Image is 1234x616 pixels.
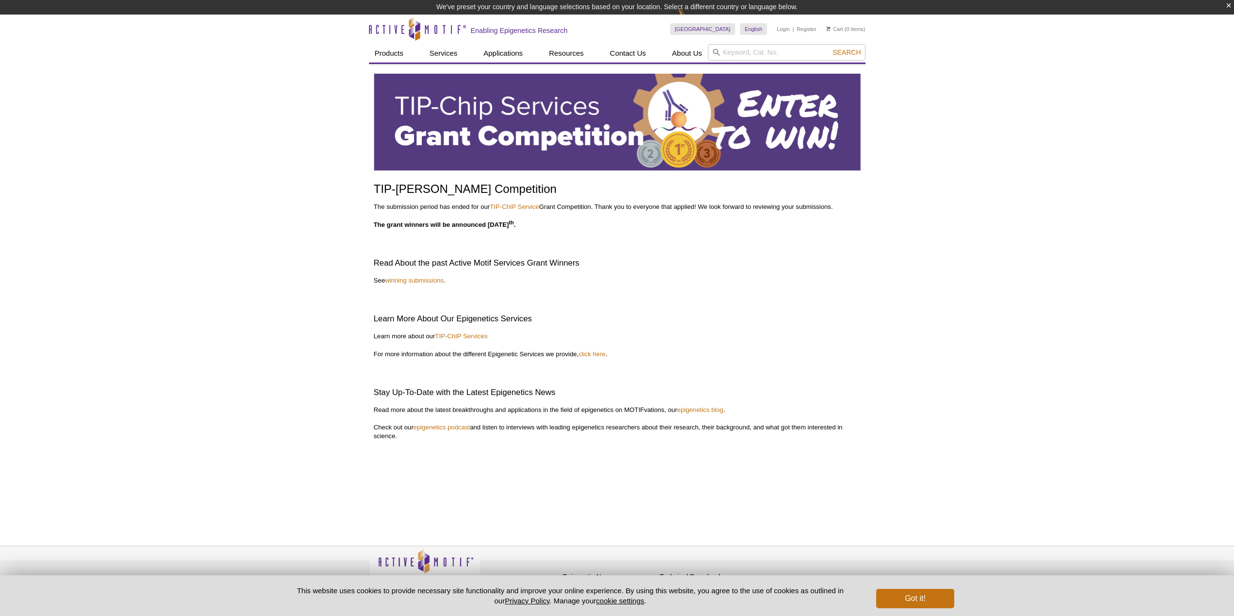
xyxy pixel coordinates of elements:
[826,26,843,32] a: Cart
[833,48,861,56] span: Search
[826,23,865,35] li: (0 items)
[563,573,655,581] h4: Epigenetic News
[471,26,568,35] h2: Enabling Epigenetics Research
[797,26,817,32] a: Register
[424,44,464,63] a: Services
[374,313,861,325] h2: Learn More About Our Epigenetics Services
[435,332,487,340] a: TIP-ChIP Services
[777,26,790,32] a: Login
[505,597,549,605] a: Privacy Policy
[666,44,708,63] a: About Us
[677,406,723,413] a: epigenetics blog
[374,332,861,341] p: Learn more about our
[490,203,539,210] a: TIP-ChIP Service
[876,589,954,608] button: Got it!
[414,424,470,431] a: epigenetics podcast
[543,44,590,63] a: Resources
[509,220,513,225] sup: th
[793,23,794,35] li: |
[374,257,861,269] h2: Read About the past Active Motif Services Grant Winners
[369,44,409,63] a: Products
[478,44,529,63] a: Applications
[596,597,644,605] button: cookie settings
[708,44,865,61] input: Keyword, Cat. No.
[374,350,861,359] p: For more information about the different Epigenetic Services we provide, .
[604,44,652,63] a: Contact Us
[369,546,481,585] img: Active Motif,
[374,203,861,211] p: The submission period has ended for our Grant Competition. Thank you to everyone that applied! We...
[385,277,444,284] a: winning submissions
[670,23,736,35] a: [GEOGRAPHIC_DATA]
[757,563,830,584] table: Click to Verify - This site chose Symantec SSL for secure e-commerce and confidential communicati...
[578,350,606,358] a: click here
[740,23,767,35] a: English
[485,571,523,586] a: Privacy Policy
[678,7,704,30] img: Change Here
[374,183,861,197] h1: TIP-[PERSON_NAME] Competition
[280,585,861,606] p: This website uses cookies to provide necessary site functionality and improve your online experie...
[374,387,861,398] h2: Stay Up-To-Date with the Latest Epigenetics News
[830,48,864,57] button: Search
[374,276,861,285] p: See .
[826,26,831,31] img: Your Cart
[660,573,752,581] h4: Technical Downloads
[374,74,861,171] img: Active Motif TIP-ChIP Services Grant Competition
[374,406,861,441] p: Read more about the latest breakthroughs and applications in the field of epigenetics on MOTIFvat...
[374,221,516,228] strong: The grant winners will be announced [DATE] .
